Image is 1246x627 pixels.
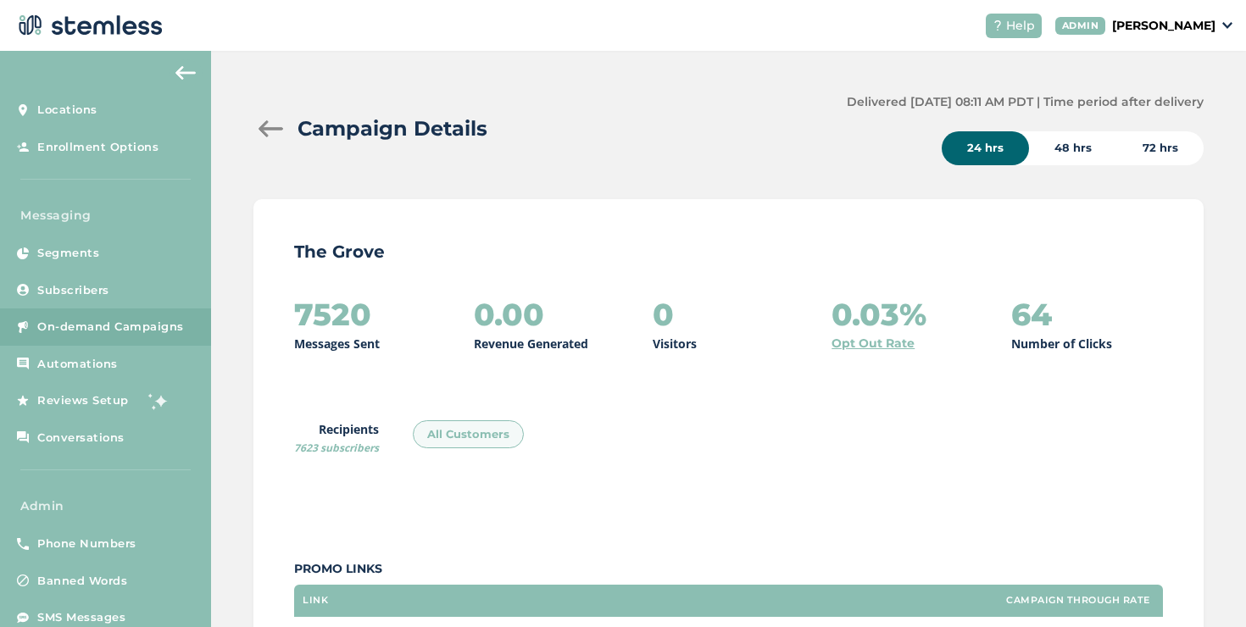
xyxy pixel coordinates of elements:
img: logo-dark-0685b13c.svg [14,8,163,42]
h2: Campaign Details [298,114,487,144]
label: Recipients [294,420,379,456]
span: Locations [37,102,97,119]
span: 7623 subscribers [294,441,379,455]
div: All Customers [413,420,524,449]
span: Conversations [37,430,125,447]
div: 24 hrs [942,131,1029,165]
div: ADMIN [1055,17,1106,35]
img: glitter-stars-b7820f95.gif [142,384,175,418]
label: Delivered [DATE] 08:11 AM PDT | Time period after delivery [847,93,1204,111]
img: icon-help-white-03924b79.svg [993,20,1003,31]
span: Reviews Setup [37,392,129,409]
span: Enrollment Options [37,139,159,156]
label: Campaign Through Rate [1006,595,1150,606]
h2: 0.03% [832,297,926,331]
img: icon-arrow-back-accent-c549486e.svg [175,66,196,80]
div: 48 hrs [1029,131,1117,165]
h2: 7520 [294,297,371,331]
p: Messages Sent [294,335,380,352]
span: Subscribers [37,282,109,299]
span: SMS Messages [37,609,125,626]
p: [PERSON_NAME] [1112,17,1215,35]
iframe: Chat Widget [1161,546,1246,627]
h2: 0.00 [474,297,544,331]
span: Phone Numbers [37,535,136,552]
span: Automations [37,356,118,373]
div: 72 hrs [1117,131,1204,165]
img: icon_down-arrow-small-66adaf34.svg [1222,22,1232,29]
span: On-demand Campaigns [37,319,184,336]
a: Opt Out Rate [832,335,915,352]
span: Banned Words [37,573,127,590]
span: Segments [37,245,99,262]
label: Promo Links [294,560,1163,578]
p: Visitors [653,335,697,352]
p: Revenue Generated [474,335,588,352]
p: Number of Clicks [1011,335,1112,352]
h2: 0 [653,297,674,331]
label: Link [303,595,328,606]
h2: 64 [1011,297,1052,331]
span: Help [1006,17,1035,35]
p: The Grove [294,240,1163,264]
